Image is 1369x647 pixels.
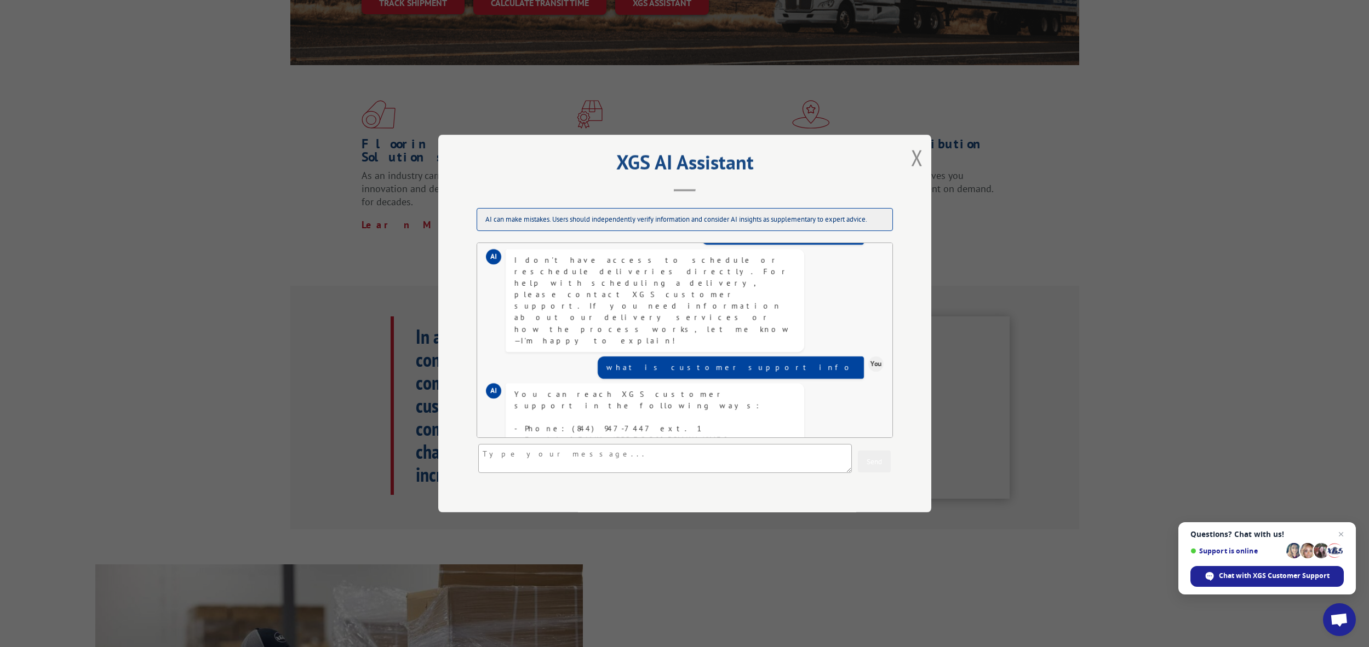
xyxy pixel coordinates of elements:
[1190,547,1282,555] span: Support is online
[606,362,855,373] div: what is customer support info
[1219,571,1330,581] span: Chat with XGS Customer Support
[1323,603,1356,636] a: Open chat
[1190,530,1344,539] span: Questions? Chat with us!
[486,249,501,264] div: AI
[1190,566,1344,587] span: Chat with XGS Customer Support
[477,208,893,231] div: AI can make mistakes. Users should independently verify information and consider AI insights as s...
[486,383,501,398] div: AI
[514,255,795,346] div: I don't have access to schedule or reschedule deliveries directly. For help with scheduling a del...
[911,143,923,172] button: Close modal
[858,450,891,472] button: Send
[868,356,884,372] div: You
[466,154,904,175] h2: XGS AI Assistant
[514,389,795,538] div: You can reach XGS customer support in the following ways: - Phone: (844) 947-7447 ext. 1 - Email:...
